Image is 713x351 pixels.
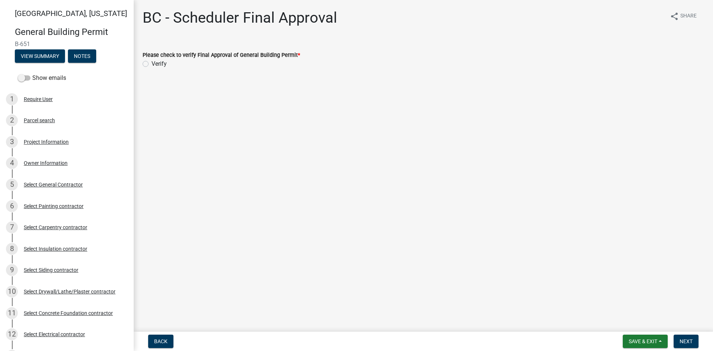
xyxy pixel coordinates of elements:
div: Owner Information [24,160,68,166]
div: Parcel search [24,118,55,123]
span: Save & Exit [629,338,657,344]
div: 12 [6,328,18,340]
div: 4 [6,157,18,169]
button: Notes [68,49,96,63]
wm-modal-confirm: Notes [68,53,96,59]
span: B-651 [15,40,119,48]
div: 3 [6,136,18,148]
span: [GEOGRAPHIC_DATA], [US_STATE] [15,9,127,18]
i: share [670,12,679,21]
div: Select Insulation contractor [24,246,87,251]
h1: BC - Scheduler Final Approval [143,9,337,27]
button: Next [674,335,699,348]
span: Back [154,338,167,344]
span: Next [680,338,693,344]
label: Verify [152,59,167,68]
div: Project Information [24,139,69,144]
div: Select General Contractor [24,182,83,187]
button: shareShare [664,9,703,23]
div: 9 [6,264,18,276]
button: View Summary [15,49,65,63]
div: Select Carpentry contractor [24,225,87,230]
label: Please check to verify Final Approval of General Building Permit [143,53,300,58]
div: 7 [6,221,18,233]
div: 6 [6,200,18,212]
button: Save & Exit [623,335,668,348]
div: Select Electrical contractor [24,332,85,337]
div: 10 [6,286,18,298]
div: 5 [6,179,18,191]
div: 8 [6,243,18,255]
div: Require User [24,97,53,102]
div: 1 [6,93,18,105]
div: Select Drywall/Lathe/Plaster contractor [24,289,115,294]
div: 2 [6,114,18,126]
button: Back [148,335,173,348]
wm-modal-confirm: Summary [15,53,65,59]
div: Select Concrete Foundation contractor [24,311,113,316]
div: 11 [6,307,18,319]
div: Select Siding contractor [24,267,78,273]
div: Select Painting contractor [24,204,84,209]
span: Share [680,12,697,21]
h4: General Building Permit [15,27,128,38]
label: Show emails [18,74,66,82]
